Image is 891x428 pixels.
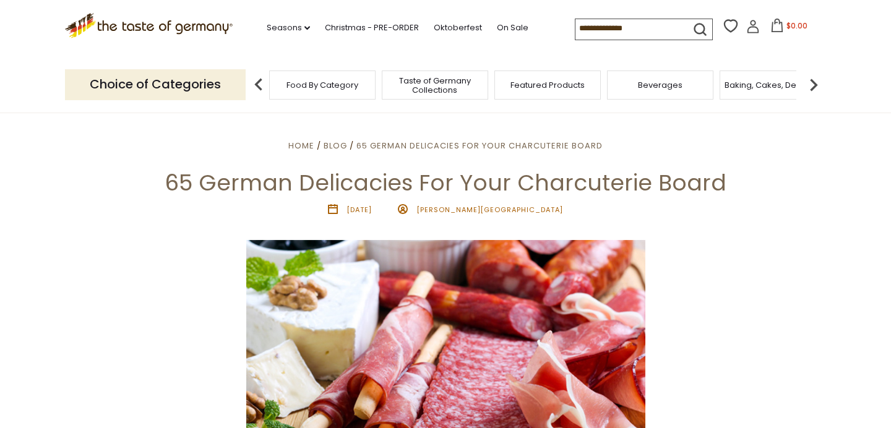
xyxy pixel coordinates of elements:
[288,140,314,152] a: Home
[385,76,484,95] a: Taste of Germany Collections
[325,21,419,35] a: Christmas - PRE-ORDER
[416,205,564,215] span: [PERSON_NAME][GEOGRAPHIC_DATA]
[286,80,358,90] a: Food By Category
[510,80,585,90] a: Featured Products
[346,205,372,215] time: [DATE]
[638,80,682,90] a: Beverages
[762,19,815,37] button: $0.00
[434,21,482,35] a: Oktoberfest
[786,20,807,31] span: $0.00
[65,69,246,100] p: Choice of Categories
[801,72,826,97] img: next arrow
[324,140,347,152] a: Blog
[267,21,310,35] a: Seasons
[356,140,603,152] a: 65 German Delicacies For Your Charcuterie Board
[246,72,271,97] img: previous arrow
[497,21,528,35] a: On Sale
[38,169,853,197] h1: 65 German Delicacies For Your Charcuterie Board
[725,80,820,90] a: Baking, Cakes, Desserts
